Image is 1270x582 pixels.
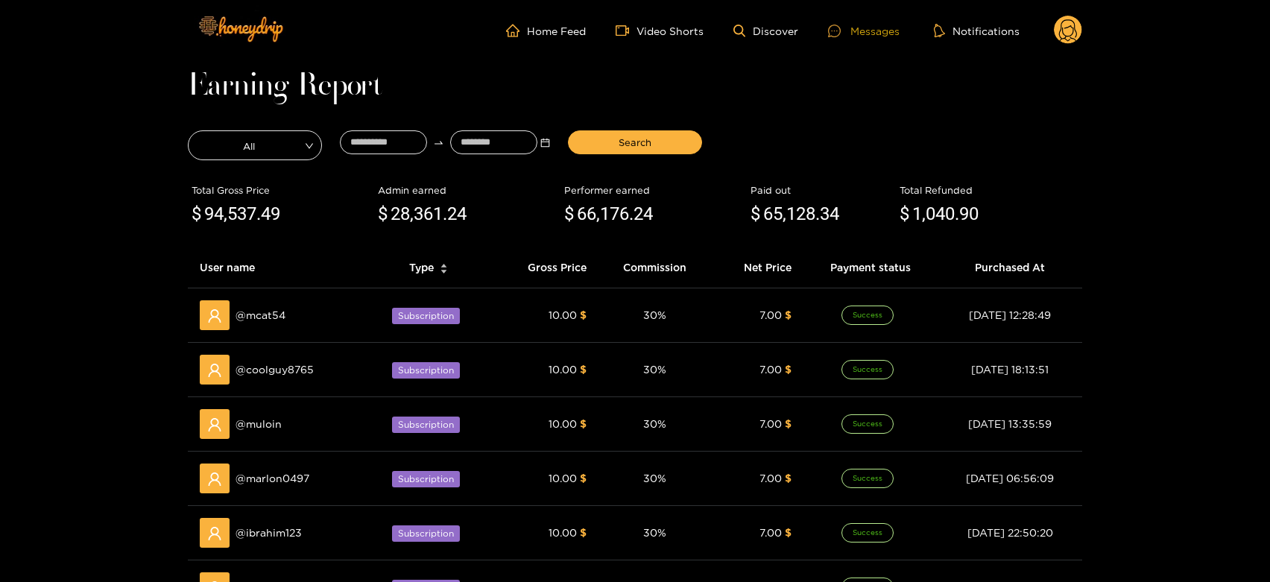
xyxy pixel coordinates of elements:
div: Messages [828,22,900,39]
span: Subscription [392,525,460,542]
span: $ [751,200,760,229]
span: Subscription [392,417,460,433]
span: 66,176 [577,203,629,224]
div: Admin earned [378,183,557,197]
a: Discover [733,25,798,37]
span: swap-right [433,137,444,148]
span: 10.00 [549,527,577,538]
span: .24 [443,203,467,224]
span: 30 % [643,364,666,375]
span: $ [580,309,587,320]
span: Success [841,469,894,488]
h1: Earning Report [188,76,1082,97]
div: Performer earned [564,183,743,197]
span: 7.00 [759,472,782,484]
span: 28,361 [391,203,443,224]
span: 94,537 [204,203,256,224]
span: 7.00 [759,527,782,538]
span: Success [841,523,894,543]
span: 10.00 [549,418,577,429]
span: $ [785,418,792,429]
span: @ ibrahim123 [236,525,302,541]
span: $ [785,309,792,320]
span: @ coolguy8765 [236,361,314,378]
th: Payment status [803,247,938,288]
span: user [207,309,222,323]
span: Success [841,360,894,379]
span: $ [580,527,587,538]
div: Total Gross Price [192,183,370,197]
span: All [189,135,321,156]
span: 10.00 [549,309,577,320]
span: Type [409,259,434,276]
div: Total Refunded [900,183,1078,197]
span: 7.00 [759,309,782,320]
span: .49 [256,203,280,224]
span: home [506,24,527,37]
span: 30 % [643,309,666,320]
button: Search [568,130,702,154]
span: .90 [955,203,979,224]
th: Commission [598,247,711,288]
span: $ [785,527,792,538]
span: @ marlon0497 [236,470,309,487]
a: Video Shorts [616,24,704,37]
span: [DATE] 13:35:59 [968,418,1052,429]
div: Paid out [751,183,892,197]
span: [DATE] 22:50:20 [967,527,1053,538]
span: $ [785,364,792,375]
span: $ [580,472,587,484]
span: caret-up [440,262,448,270]
span: $ [900,200,909,229]
span: $ [580,364,587,375]
span: Success [841,306,894,325]
span: Subscription [392,308,460,324]
span: 10.00 [549,472,577,484]
span: @ muloin [236,416,282,432]
span: user [207,472,222,487]
span: 7.00 [759,364,782,375]
span: .34 [815,203,839,224]
th: Gross Price [492,247,598,288]
span: Subscription [392,362,460,379]
span: caret-down [440,268,448,276]
span: [DATE] 12:28:49 [969,309,1051,320]
span: 30 % [643,418,666,429]
span: 10.00 [549,364,577,375]
span: [DATE] 06:56:09 [966,472,1054,484]
span: user [207,417,222,432]
span: $ [785,472,792,484]
span: $ [580,418,587,429]
span: 1,040 [912,203,955,224]
span: Success [841,414,894,434]
th: Net Price [711,247,803,288]
span: video-camera [616,24,636,37]
th: User name [188,247,366,288]
span: @ mcat54 [236,307,285,323]
span: to [433,137,444,148]
span: Search [619,135,651,150]
span: user [207,363,222,378]
span: 7.00 [759,418,782,429]
span: user [207,526,222,541]
span: 30 % [643,527,666,538]
th: Purchased At [938,247,1082,288]
button: Notifications [929,23,1024,38]
span: [DATE] 18:13:51 [971,364,1049,375]
span: 65,128 [763,203,815,224]
a: Home Feed [506,24,586,37]
span: .24 [629,203,653,224]
span: 30 % [643,472,666,484]
span: $ [192,200,201,229]
span: Subscription [392,471,460,487]
span: $ [564,200,574,229]
span: $ [378,200,388,229]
